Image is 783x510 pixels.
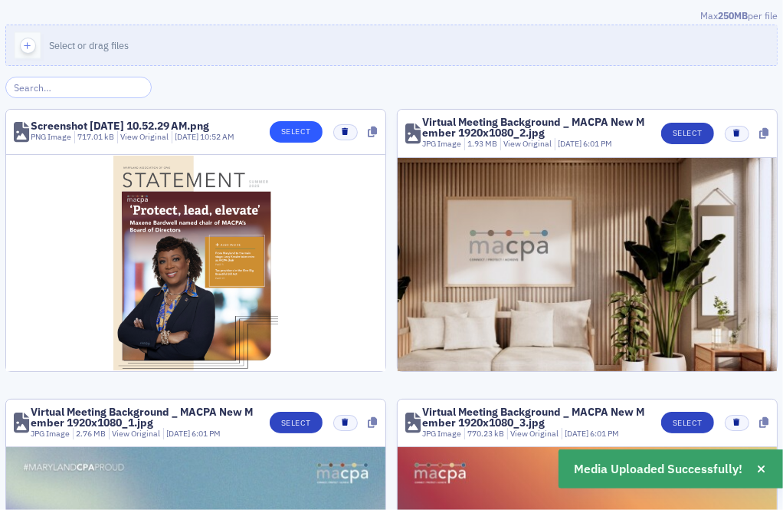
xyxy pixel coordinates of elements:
[464,428,505,440] div: 770.23 kB
[661,412,714,433] button: Select
[464,138,498,150] div: 1.93 MB
[270,121,323,143] button: Select
[5,25,778,66] button: Select or drag files
[192,428,221,439] span: 6:01 PM
[422,117,650,138] div: Virtual Meeting Background _ MACPA New Member 1920x1080_2.jpg
[565,428,590,439] span: [DATE]
[31,120,209,131] div: Screenshot [DATE] 10.52.29 AM.png
[718,9,748,21] span: 250MB
[5,77,152,98] input: Search…
[583,138,612,149] span: 6:01 PM
[49,39,129,51] span: Select or drag files
[31,131,71,143] div: PNG Image
[575,460,743,479] span: Media Uploaded Successfully!
[270,412,323,433] button: Select
[422,428,461,440] div: JPG Image
[661,123,714,144] button: Select
[73,428,106,440] div: 2.76 MB
[200,131,234,142] span: 10:52 AM
[166,428,192,439] span: [DATE]
[74,131,115,143] div: 717.01 kB
[422,406,650,428] div: Virtual Meeting Background _ MACPA New Member 1920x1080_3.jpg
[31,406,259,428] div: Virtual Meeting Background _ MACPA New Member 1920x1080_1.jpg
[590,428,619,439] span: 6:01 PM
[175,131,200,142] span: [DATE]
[422,138,461,150] div: JPG Image
[31,428,70,440] div: JPG Image
[510,428,559,439] a: View Original
[5,8,778,25] div: Max per file
[558,138,583,149] span: [DATE]
[503,138,552,149] a: View Original
[112,428,160,439] a: View Original
[120,131,169,142] a: View Original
